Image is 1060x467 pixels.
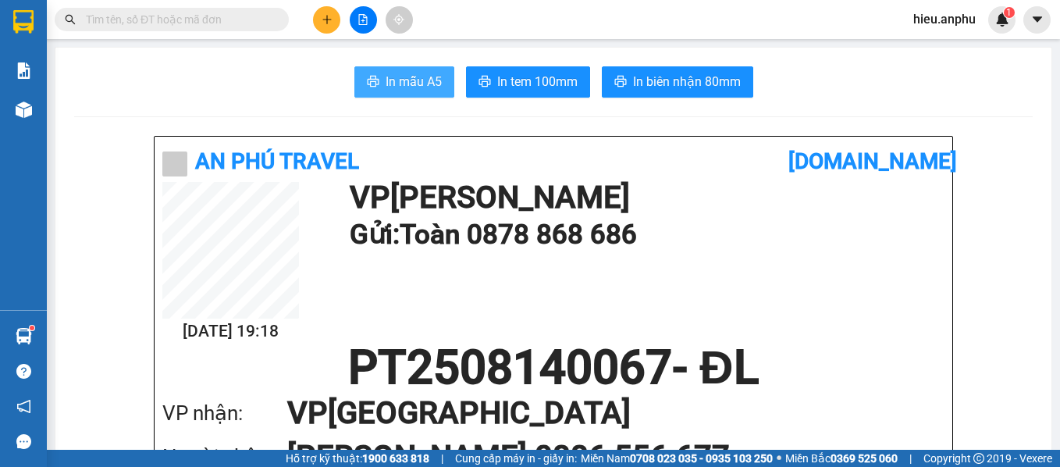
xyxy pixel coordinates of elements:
img: solution-icon [16,62,32,79]
span: In tem 100mm [497,72,578,91]
strong: 1900 633 818 [362,452,429,465]
span: Cung cấp máy in - giấy in: [455,450,577,467]
img: logo-vxr [13,10,34,34]
strong: 0369 525 060 [831,452,898,465]
span: printer [478,75,491,90]
button: printerIn biên nhận 80mm [602,66,753,98]
sup: 1 [30,326,34,330]
span: | [909,450,912,467]
span: message [16,434,31,449]
span: file-add [357,14,368,25]
h1: Gửi: Toàn 0878 868 686 [350,213,937,256]
button: printerIn mẫu A5 [354,66,454,98]
sup: 1 [1004,7,1015,18]
span: aim [393,14,404,25]
span: In mẫu A5 [386,72,442,91]
span: Miền Nam [581,450,773,467]
span: | [441,450,443,467]
button: printerIn tem 100mm [466,66,590,98]
span: printer [614,75,627,90]
span: printer [367,75,379,90]
span: In biên nhận 80mm [633,72,741,91]
span: search [65,14,76,25]
img: warehouse-icon [16,328,32,344]
span: ⚪️ [777,455,781,462]
span: Hỗ trợ kỹ thuật: [286,450,429,467]
span: Miền Bắc [785,450,898,467]
button: aim [386,6,413,34]
button: caret-down [1023,6,1051,34]
h2: [DATE] 19:18 [162,319,299,344]
img: warehouse-icon [16,102,32,118]
strong: 0708 023 035 - 0935 103 250 [630,452,773,465]
span: copyright [973,453,984,464]
span: plus [322,14,333,25]
span: 1 [1006,7,1012,18]
h1: PT2508140067 - ĐL [162,344,944,391]
h1: VP [GEOGRAPHIC_DATA] [287,391,913,435]
span: question-circle [16,364,31,379]
img: icon-new-feature [995,12,1009,27]
div: VP nhận: [162,397,287,430]
input: Tìm tên, số ĐT hoặc mã đơn [86,11,270,28]
button: file-add [350,6,377,34]
b: [DOMAIN_NAME] [788,148,957,174]
b: An Phú Travel [195,148,359,174]
h1: VP [PERSON_NAME] [350,182,937,213]
span: hieu.anphu [901,9,988,29]
span: notification [16,399,31,414]
span: caret-down [1030,12,1044,27]
button: plus [313,6,340,34]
